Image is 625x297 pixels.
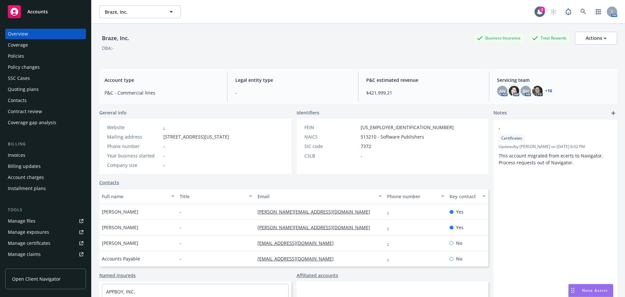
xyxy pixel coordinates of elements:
span: Yes [456,224,464,231]
div: 2 [539,7,545,12]
button: Braze, Inc. [99,5,181,18]
span: No [456,240,462,246]
span: General info [99,109,127,116]
div: Contract review [8,106,42,117]
div: NAICS [304,133,358,140]
a: +10 [545,89,552,93]
span: Updated by [PERSON_NAME] on [DATE] 6:02 PM [499,144,612,150]
span: Accounts Payable [102,255,140,262]
span: Open Client Navigator [12,275,61,282]
div: FEIN [304,124,358,131]
div: Business Insurance [474,34,524,42]
span: - [180,255,181,262]
span: Accounts [27,9,48,14]
a: Search [577,5,590,18]
div: Manage claims [8,249,41,260]
span: Braze, Inc. [105,8,161,15]
span: Nova Assist [582,288,608,293]
div: DBA: - [102,45,114,52]
a: Accounts [5,3,86,21]
div: Coverage gap analysis [8,117,56,128]
a: Invoices [5,150,86,160]
div: Year business started [107,152,161,159]
div: SSC Cases [8,73,30,83]
a: - [387,224,394,230]
button: Phone number [384,188,447,204]
span: Legal entity type [235,77,350,83]
span: - [499,125,595,132]
a: Contacts [5,95,86,106]
div: Email [257,193,375,200]
a: Manage BORs [5,260,86,271]
span: Yes [456,208,464,215]
span: No [456,255,462,262]
div: Actions [586,32,606,44]
div: Tools [5,207,86,213]
button: Title [177,188,255,204]
div: Account charges [8,172,44,183]
div: Full name [102,193,167,200]
span: P&C estimated revenue [366,77,481,83]
span: 7372 [361,143,371,150]
div: Manage files [8,216,35,226]
a: Manage certificates [5,238,86,248]
a: Affiliated accounts [297,272,338,279]
a: [EMAIL_ADDRESS][DOMAIN_NAME] [257,256,339,262]
div: Manage BORs [8,260,38,271]
div: Billing updates [8,161,41,171]
span: AN [499,88,506,95]
span: Certificates [501,135,522,141]
a: Manage exposures [5,227,86,237]
div: Contacts [8,95,27,106]
span: [PERSON_NAME] [102,240,138,246]
a: Switch app [592,5,605,18]
div: Title [180,193,245,200]
div: Total Rewards [529,34,570,42]
a: - [387,240,394,246]
span: [PERSON_NAME] [102,208,138,215]
button: Key contact [447,188,488,204]
div: Installment plans [8,183,46,194]
div: Manage exposures [8,227,49,237]
button: Actions [575,32,617,45]
button: Full name [99,188,177,204]
a: Policy changes [5,62,86,72]
span: - [180,224,181,231]
div: Key contact [450,193,479,200]
span: - [163,152,165,159]
span: Servicing team [497,77,612,83]
img: photo [509,86,519,96]
a: [EMAIL_ADDRESS][DOMAIN_NAME] [257,240,339,246]
span: - [361,152,362,159]
a: Contacts [99,179,119,186]
span: - [163,143,165,150]
span: [US_EMPLOYER_IDENTIFICATION_NUMBER] [361,124,454,131]
a: Contract review [5,106,86,117]
div: Website [107,124,161,131]
a: - [163,124,165,130]
a: - [387,256,394,262]
div: Drag to move [569,284,577,297]
div: Billing [5,141,86,147]
a: Policies [5,51,86,61]
a: Coverage [5,40,86,50]
div: Braze, Inc. [99,34,132,42]
span: Account type [104,77,219,83]
a: add [609,109,617,117]
div: Overview [8,29,28,39]
a: Report a Bug [562,5,575,18]
span: This account migrated from ecerts to Navigator. Process requests out of Navigator. [499,153,604,166]
a: Quoting plans [5,84,86,95]
div: Policy changes [8,62,40,72]
a: Installment plans [5,183,86,194]
div: Mailing address [107,133,161,140]
span: Identifiers [297,109,319,116]
div: Policies [8,51,24,61]
span: - [163,162,165,169]
a: Manage claims [5,249,86,260]
a: Account charges [5,172,86,183]
div: -CertificatesUpdatedby [PERSON_NAME] on [DATE] 6:02 PMThis account migrated from ecerts to Naviga... [493,120,617,171]
a: - [387,209,394,215]
div: Invoices [8,150,25,160]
